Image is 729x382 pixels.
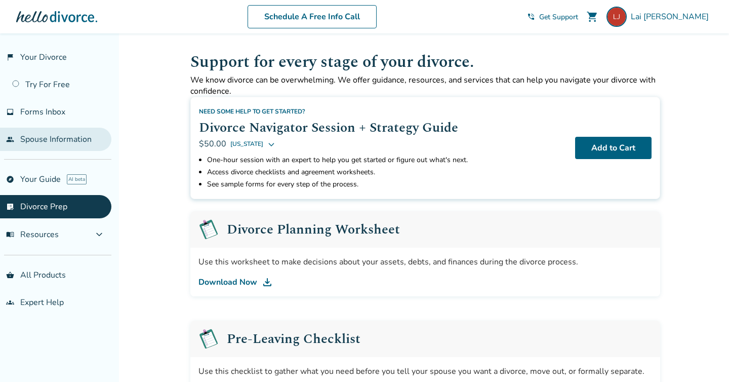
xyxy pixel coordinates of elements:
[198,276,652,288] a: Download Now
[586,11,598,23] span: shopping_cart
[6,231,14,239] span: menu_book
[575,137,652,159] button: Add to Cart
[20,106,65,118] span: Forms Inbox
[6,53,14,61] span: flag_2
[199,107,305,116] span: Need some help to get started?
[6,135,14,143] span: people
[527,13,535,21] span: phone_in_talk
[230,138,275,150] button: [US_STATE]
[230,138,263,150] span: [US_STATE]
[678,333,729,382] iframe: Chat Widget
[539,12,578,22] span: Get Support
[190,50,660,74] h1: Support for every stage of your divorce.
[6,229,59,240] span: Resources
[199,118,567,138] h2: Divorce Navigator Session + Strategy Guide
[227,223,400,236] h2: Divorce Planning Worksheet
[207,178,567,190] li: See sample forms for every step of the process.
[6,175,14,183] span: explore
[198,256,652,268] div: Use this worksheet to make decisions about your assets, debts, and finances during the divorce pr...
[198,329,219,349] img: Pre-Leaving Checklist
[248,5,377,28] a: Schedule A Free Info Call
[261,276,273,288] img: DL
[198,365,652,377] div: Use this checklist to gather what you need before you tell your spouse you want a divorce, move o...
[606,7,627,27] img: lai.lyla.jiang@gmail.com
[198,219,219,240] img: Pre-Leaving Checklist
[207,166,567,178] li: Access divorce checklists and agreement worksheets.
[527,12,578,22] a: phone_in_talkGet Support
[207,154,567,166] li: One-hour session with an expert to help you get started or figure out what's next.
[6,108,14,116] span: inbox
[67,174,87,184] span: AI beta
[6,271,14,279] span: shopping_basket
[227,332,360,346] h2: Pre-Leaving Checklist
[6,298,14,307] span: groups
[199,138,226,149] span: $50.00
[190,74,660,97] p: We know divorce can be overwhelming. We offer guidance, resources, and services that can help you...
[6,203,14,211] span: list_alt_check
[93,228,105,241] span: expand_more
[631,11,713,22] span: Lai [PERSON_NAME]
